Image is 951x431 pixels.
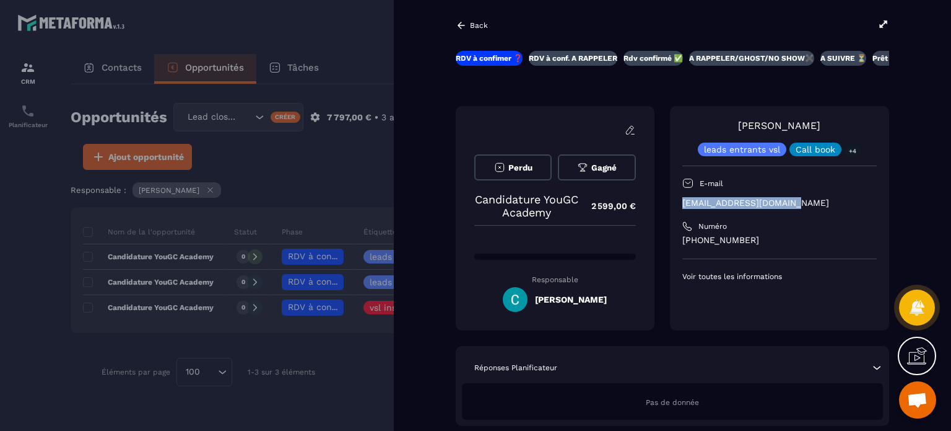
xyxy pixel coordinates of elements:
[682,272,877,282] p: Voir toutes les informations
[508,163,532,172] span: Perdu
[845,144,861,158] p: +4
[682,234,877,246] p: [PHONE_NUMBER]
[535,295,607,304] h5: [PERSON_NAME]
[529,53,617,63] p: RDV à conf. A RAPPELER
[689,53,814,63] p: A RAPPELER/GHOST/NO SHOW✖️
[474,363,557,373] p: Réponses Planificateur
[700,179,723,189] p: E-mail
[474,154,552,180] button: Perdu
[704,145,780,154] p: leads entrants vsl
[899,381,936,419] div: Ouvrir le chat
[591,163,617,172] span: Gagné
[623,53,683,63] p: Rdv confirmé ✅
[872,53,935,63] p: Prêt à acheter 🎰
[796,145,835,154] p: Call book
[682,197,877,209] p: [EMAIL_ADDRESS][DOMAIN_NAME]
[579,194,636,218] p: 2 599,00 €
[738,120,820,131] a: [PERSON_NAME]
[558,154,635,180] button: Gagné
[698,221,727,231] p: Numéro
[646,398,699,407] span: Pas de donnée
[474,193,579,219] p: Candidature YouGC Academy
[474,275,636,284] p: Responsable
[456,53,523,63] p: RDV à confimer ❓
[470,21,488,30] p: Back
[820,53,866,63] p: A SUIVRE ⏳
